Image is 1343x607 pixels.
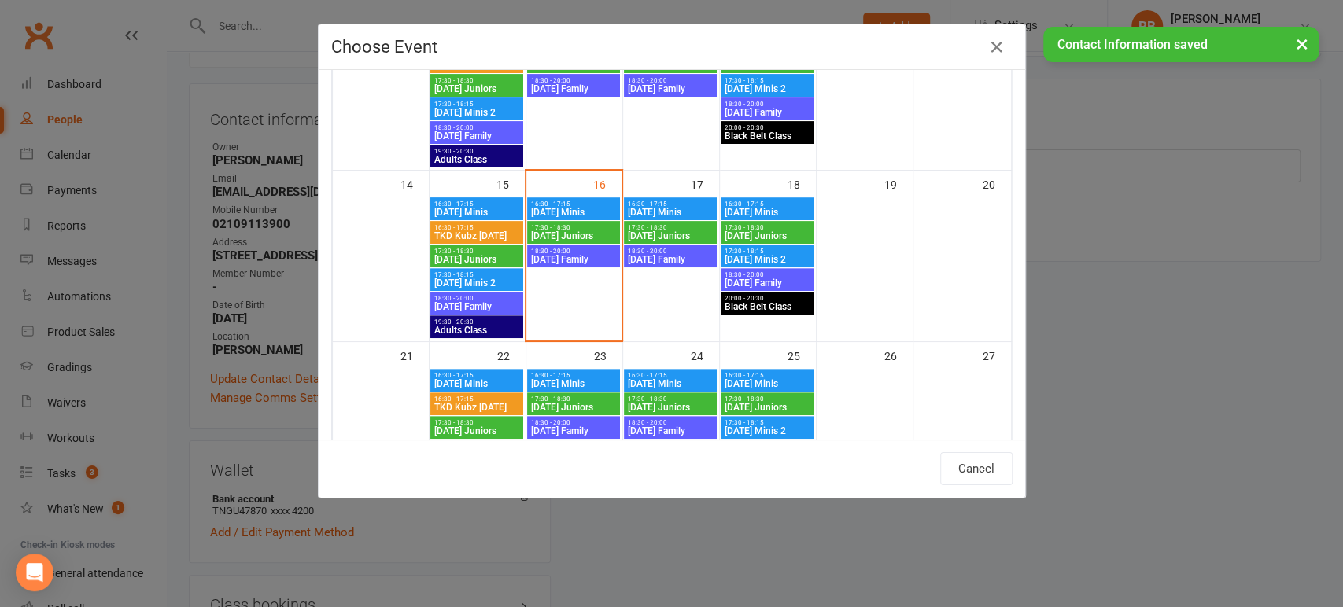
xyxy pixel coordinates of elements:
span: 16:30 - 17:15 [434,372,520,379]
span: [DATE] Minis [724,379,810,388]
div: Contact Information saved [1043,27,1319,62]
span: [DATE] Minis 2 [724,84,810,94]
span: [DATE] Juniors [434,255,520,264]
span: 19:30 - 20:30 [434,318,520,326]
span: 18:30 - 20:00 [724,101,810,108]
div: 20 [983,171,1011,197]
span: Adults Class [434,155,520,164]
span: 18:30 - 20:00 [627,248,714,255]
div: 22 [497,342,526,368]
span: 16:30 - 17:15 [434,395,520,403]
span: 17:30 - 18:30 [627,395,714,403]
span: [DATE] Minis 2 [724,255,810,264]
div: 17 [691,171,719,197]
span: [DATE] Juniors [627,231,714,241]
span: TKD Kubz [DATE] [434,403,520,412]
span: [DATE] Juniors [724,231,810,241]
span: 18:30 - 20:00 [530,419,617,426]
span: 16:30 - 17:15 [434,224,520,231]
span: [DATE] Minis [530,379,617,388]
span: Black Belt Class [724,131,810,141]
div: 25 [788,342,816,368]
span: 18:30 - 20:00 [724,271,810,278]
div: 14 [400,171,429,197]
span: [DATE] Family [530,84,617,94]
span: 17:30 - 18:30 [724,224,810,231]
span: Black Belt Class [724,302,810,311]
span: 18:30 - 20:00 [627,77,714,84]
span: 17:30 - 18:15 [434,101,520,108]
span: 16:30 - 17:15 [724,200,810,208]
span: 16:30 - 17:15 [530,200,617,208]
span: 17:30 - 18:15 [434,271,520,278]
span: 17:30 - 18:30 [434,77,520,84]
span: [DATE] Family [627,84,714,94]
span: 16:30 - 17:15 [627,200,714,208]
div: 26 [884,342,913,368]
span: [DATE] Family [627,255,714,264]
span: Adults Class [434,326,520,335]
span: 18:30 - 20:00 [434,295,520,302]
span: 19:30 - 20:30 [434,148,520,155]
div: 21 [400,342,429,368]
span: 17:30 - 18:30 [530,224,617,231]
button: Cancel [940,452,1013,485]
span: TKD Kubz [DATE] [434,61,520,70]
span: [DATE] Family [724,278,810,288]
span: 18:30 - 20:00 [530,248,617,255]
span: 17:30 - 18:30 [627,224,714,231]
div: 18 [788,171,816,197]
span: 20:00 - 20:30 [724,124,810,131]
span: [DATE] Juniors [724,403,810,412]
span: [DATE] Family [530,426,617,436]
span: 18:30 - 20:00 [434,124,520,131]
div: 24 [691,342,719,368]
span: [DATE] Family [627,426,714,436]
span: [DATE] Juniors [530,403,617,412]
span: 17:30 - 18:30 [434,419,520,426]
span: 16:30 - 17:15 [724,372,810,379]
span: [DATE] Minis 2 [434,278,520,288]
span: [DATE] Family [434,302,520,311]
span: [DATE] Juniors [627,61,714,70]
span: [DATE] Minis [530,208,617,217]
span: [DATE] Family [434,131,520,141]
span: 17:30 - 18:30 [434,248,520,255]
span: TKD Kubz [DATE] [434,231,520,241]
span: [DATE] Juniors [530,231,617,241]
span: [DATE] Minis [434,208,520,217]
span: [DATE] Juniors [434,426,520,436]
span: 17:30 - 18:15 [724,419,810,426]
span: [DATE] Juniors [530,61,617,70]
span: [DATE] Minis [627,379,714,388]
span: 20:00 - 20:30 [724,295,810,302]
span: 17:30 - 18:15 [724,77,810,84]
span: 17:30 - 18:30 [724,395,810,403]
span: 17:30 - 18:15 [724,248,810,255]
span: [DATE] Juniors [434,84,520,94]
span: [DATE] Family [530,255,617,264]
div: 23 [594,342,622,368]
span: [DATE] Minis [434,379,520,388]
span: 17:30 - 18:30 [530,395,617,403]
div: 15 [496,171,525,197]
span: [DATE] Juniors [627,403,714,412]
span: [DATE] Minis 2 [724,426,810,436]
span: 18:30 - 20:00 [627,419,714,426]
div: 16 [593,171,622,197]
span: 16:30 - 17:15 [434,200,520,208]
span: 18:30 - 20:00 [530,77,617,84]
span: [DATE] Minis [724,208,810,217]
span: [DATE] Minis [627,208,714,217]
span: 16:30 - 17:15 [627,372,714,379]
span: 16:30 - 17:15 [530,372,617,379]
span: [DATE] Family [724,108,810,117]
button: × [1288,27,1316,61]
div: 27 [983,342,1011,368]
span: [DATE] Minis 2 [434,108,520,117]
div: 19 [884,171,913,197]
span: [DATE] Juniors [724,61,810,70]
div: Open Intercom Messenger [16,554,53,591]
